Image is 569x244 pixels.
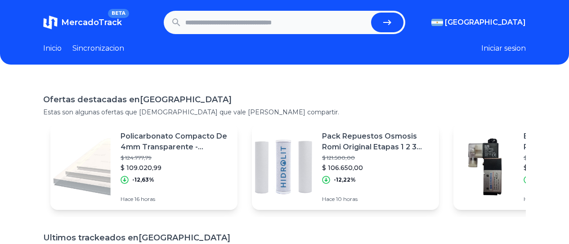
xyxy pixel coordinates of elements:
img: Featured image [252,135,315,198]
img: MercadoTrack [43,15,58,30]
span: BETA [108,9,129,18]
p: $ 109.020,99 [121,163,230,172]
img: Argentina [431,19,443,26]
p: -12,22% [334,176,356,183]
p: $ 106.650,00 [322,163,432,172]
h1: Ofertas destacadas en [GEOGRAPHIC_DATA] [43,93,526,106]
p: Policarbonato Compacto De 4mm Transparente - 1500mm X 1000mm [121,131,230,152]
p: $ 121.500,00 [322,154,432,161]
p: Hace 10 horas [322,196,432,203]
p: Pack Repuestos Osmosis Romi Original Etapas 1 2 3 Hidrolit [322,131,432,152]
button: Iniciar sesion [481,43,526,54]
p: $ 124.777,79 [121,154,230,161]
a: Sincronizacion [72,43,124,54]
a: MercadoTrackBETA [43,15,122,30]
img: Featured image [50,135,113,198]
p: -12,63% [132,176,154,183]
button: [GEOGRAPHIC_DATA] [431,17,526,28]
img: Featured image [453,135,516,198]
span: [GEOGRAPHIC_DATA] [445,17,526,28]
a: Featured imagePack Repuestos Osmosis Romi Original Etapas 1 2 3 Hidrolit$ 121.500,00$ 106.650,00-... [252,124,439,210]
h1: Ultimos trackeados en [GEOGRAPHIC_DATA] [43,231,526,244]
p: Estas son algunas ofertas que [DEMOGRAPHIC_DATA] que vale [PERSON_NAME] compartir. [43,108,526,117]
span: MercadoTrack [61,17,122,27]
p: Hace 16 horas [121,196,230,203]
a: Featured imagePolicarbonato Compacto De 4mm Transparente - 1500mm X 1000mm$ 124.777,79$ 109.020,9... [50,124,237,210]
a: Inicio [43,43,62,54]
